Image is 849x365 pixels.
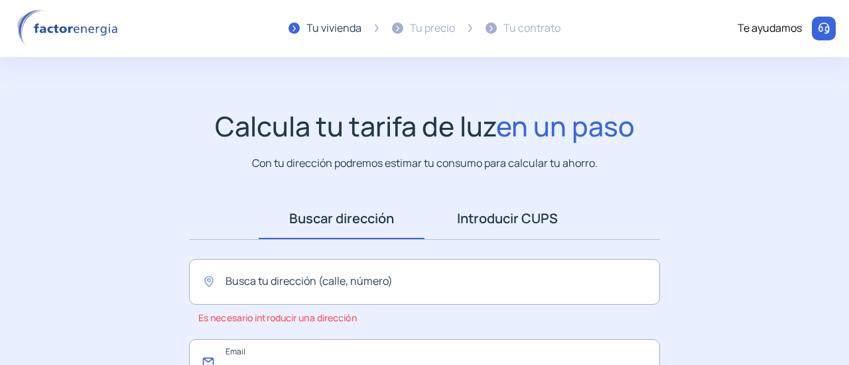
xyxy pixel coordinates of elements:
h1: Calcula tu tarifa de luz [215,110,635,142]
a: Introducir CUPS [424,198,590,239]
span: Es necesario introducir una dirección [198,305,357,331]
div: Te ayudamos [738,20,802,37]
div: Tu contrato [503,20,560,37]
img: llamar [817,22,830,35]
div: Tu vivienda [306,20,361,37]
div: Tu precio [410,20,455,37]
p: Con tu dirección podremos estimar tu consumo para calcular tu ahorro. [252,155,598,172]
a: Buscar dirección [259,198,424,239]
img: logo factor [13,9,126,48]
span: en un paso [496,107,635,144]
